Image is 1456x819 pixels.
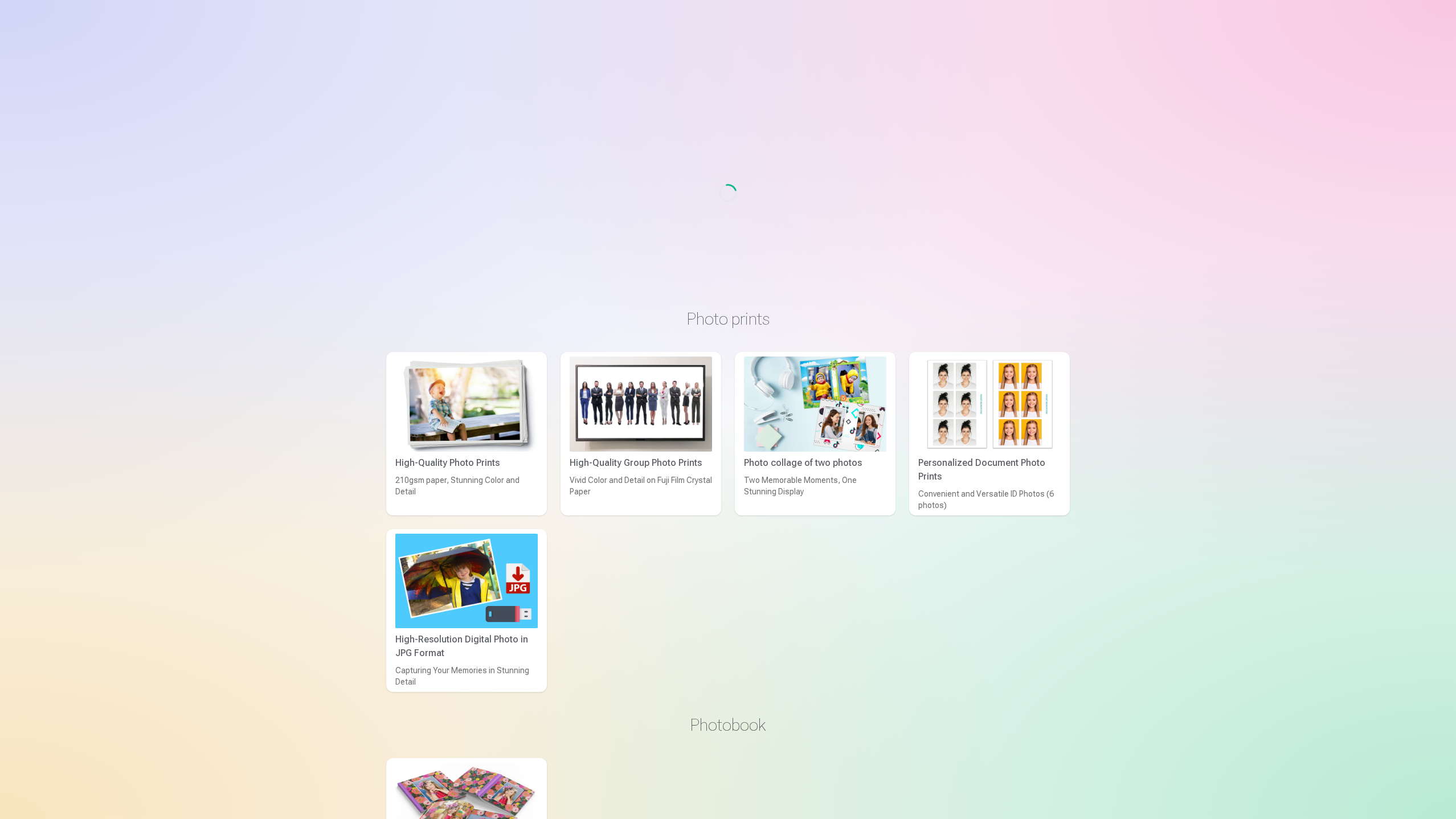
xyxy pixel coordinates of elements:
img: High-Quality Group Photo Prints [570,357,712,452]
img: Personalized Document Photo Prints [918,357,1061,452]
a: Photo collage of two photosPhoto collage of two photosTwo Memorable Moments, One Stunning Display [735,352,895,515]
div: High-Resolution Digital Photo in JPG Format [391,633,542,660]
div: Vivid Color and Detail on Fuji Film Crystal Paper [565,474,717,511]
div: Convenient and Versatile ID Photos (6 photos) [914,488,1065,511]
div: 210gsm paper, Stunning Color and Detail [391,474,542,511]
div: Two Memorable Moments, One Stunning Display [739,474,891,511]
div: Photo collage of two photos [739,456,891,470]
div: Personalized Document Photo Prints [914,456,1065,484]
div: Capturing Your Memories in Stunning Detail [391,665,542,687]
img: High-Resolution Digital Photo in JPG Format [395,534,538,629]
div: High-Quality Group Photo Prints [565,456,717,470]
div: High-Quality Photo Prints [391,456,542,470]
a: High-Quality Group Photo PrintsHigh-Quality Group Photo PrintsVivid Color and Detail on Fuji Film... [561,352,721,515]
a: High-Quality Photo PrintsHigh-Quality Photo Prints210gsm paper, Stunning Color and Detail [386,352,547,515]
img: Photo collage of two photos [744,357,886,452]
a: High-Resolution Digital Photo in JPG FormatHigh-Resolution Digital Photo in JPG FormatCapturing Y... [386,529,547,693]
h3: Photobook [395,715,1061,735]
img: High-Quality Photo Prints [395,357,538,452]
a: Personalized Document Photo PrintsPersonalized Document Photo PrintsConvenient and Versatile ID P... [909,352,1070,515]
h3: Photo prints [395,309,1061,329]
